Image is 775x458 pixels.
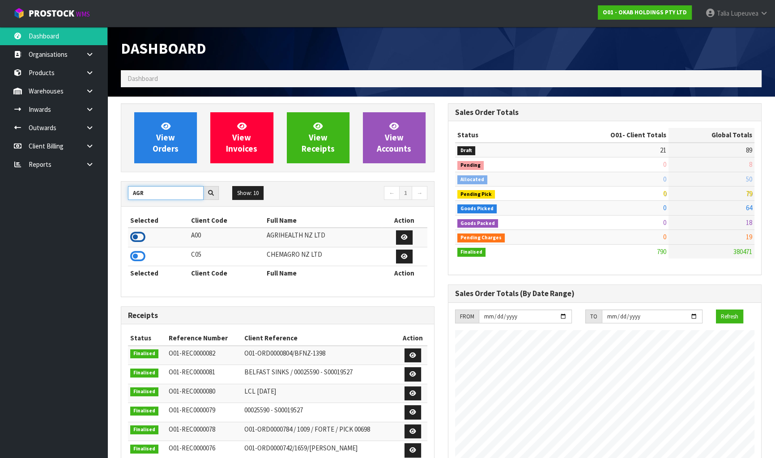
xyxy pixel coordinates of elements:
span: Allocated [457,175,487,184]
span: 0 [663,175,666,183]
span: Goods Picked [457,204,497,213]
a: → [412,186,427,200]
a: ViewOrders [134,112,197,163]
th: Selected [128,213,189,228]
span: Finalised [130,445,158,454]
span: 19 [746,233,752,241]
button: Refresh [716,310,743,324]
th: Client Reference [242,331,398,345]
span: O01-REC0000076 [169,444,215,452]
span: O01-ORD0000804/BFNZ-1398 [244,349,325,357]
span: 18 [746,218,752,227]
th: Full Name [264,266,382,280]
small: WMS [76,10,90,18]
span: O01-REC0000082 [169,349,215,357]
span: 0 [663,233,666,241]
th: Client Code [189,266,264,280]
strong: O01 - OKAB HOLDINGS PTY LTD [603,8,687,16]
span: View Orders [153,121,179,154]
th: Status [455,128,554,142]
span: 21 [660,146,666,154]
a: ← [384,186,400,200]
span: 50 [746,175,752,183]
span: O01-REC0000080 [169,387,215,395]
span: Talia [717,9,729,17]
span: 89 [746,146,752,154]
button: Show: 10 [232,186,264,200]
input: Search clients [128,186,204,200]
h3: Sales Order Totals (By Date Range) [455,289,754,298]
span: O01-ORD0000784 / 1009 / FORTE / PICK 00698 [244,425,370,433]
span: 64 [746,204,752,212]
span: Finalised [130,349,158,358]
span: Draft [457,146,475,155]
div: TO [585,310,602,324]
span: Finalised [130,387,158,396]
span: 0 [663,189,666,198]
span: Pending [457,161,484,170]
span: Pending Pick [457,190,495,199]
span: 8 [749,160,752,169]
th: Client Code [189,213,264,228]
td: C05 [189,247,264,266]
span: BELFAST SINKS / 00025590 - S00019527 [244,368,353,376]
a: ViewInvoices [210,112,273,163]
span: Finalised [457,248,485,257]
div: FROM [455,310,479,324]
th: Action [382,266,427,280]
span: 0 [663,160,666,169]
th: Status [128,331,166,345]
td: AGRIHEALTH NZ LTD [264,228,382,247]
span: O01-REC0000079 [169,406,215,414]
span: View Receipts [302,121,335,154]
a: 1 [399,186,412,200]
span: O01-REC0000078 [169,425,215,433]
span: Pending Charges [457,233,505,242]
th: Selected [128,266,189,280]
span: O01-REC0000081 [169,368,215,376]
span: 00025590 - S00019527 [244,406,303,414]
th: Global Totals [669,128,754,142]
h3: Receipts [128,311,427,320]
span: 790 [657,247,666,256]
span: 0 [663,204,666,212]
span: O01-ORD0000742/1659/[PERSON_NAME] [244,444,358,452]
span: View Invoices [226,121,257,154]
span: 380471 [733,247,752,256]
th: Action [382,213,427,228]
span: LCL [DATE] [244,387,276,395]
a: O01 - OKAB HOLDINGS PTY LTD [598,5,692,20]
span: 0 [663,218,666,227]
th: Full Name [264,213,382,228]
span: O01 [610,131,622,139]
span: Finalised [130,369,158,377]
th: Action [398,331,427,345]
span: ProStock [29,8,74,19]
span: Goods Packed [457,219,498,228]
span: 79 [746,189,752,198]
span: Dashboard [128,74,158,83]
a: ViewReceipts [287,112,349,163]
img: cube-alt.png [13,8,25,19]
th: - Client Totals [554,128,669,142]
span: Finalised [130,407,158,416]
a: ViewAccounts [363,112,426,163]
th: Reference Number [166,331,242,345]
td: CHEMAGRO NZ LTD [264,247,382,266]
span: View Accounts [377,121,411,154]
nav: Page navigation [285,186,428,202]
span: Lupeuvea [731,9,758,17]
h3: Sales Order Totals [455,108,754,117]
td: A00 [189,228,264,247]
span: Finalised [130,425,158,434]
span: Dashboard [121,39,206,58]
